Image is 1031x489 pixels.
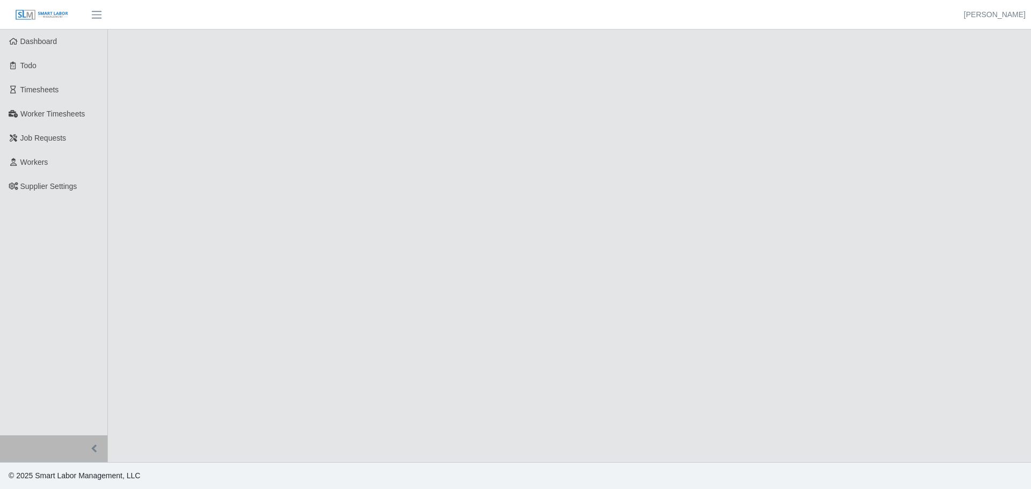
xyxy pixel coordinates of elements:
[20,134,67,142] span: Job Requests
[9,471,140,480] span: © 2025 Smart Labor Management, LLC
[20,85,59,94] span: Timesheets
[20,182,77,191] span: Supplier Settings
[15,9,69,21] img: SLM Logo
[20,61,37,70] span: Todo
[20,110,85,118] span: Worker Timesheets
[964,9,1026,20] a: [PERSON_NAME]
[20,158,48,166] span: Workers
[20,37,57,46] span: Dashboard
